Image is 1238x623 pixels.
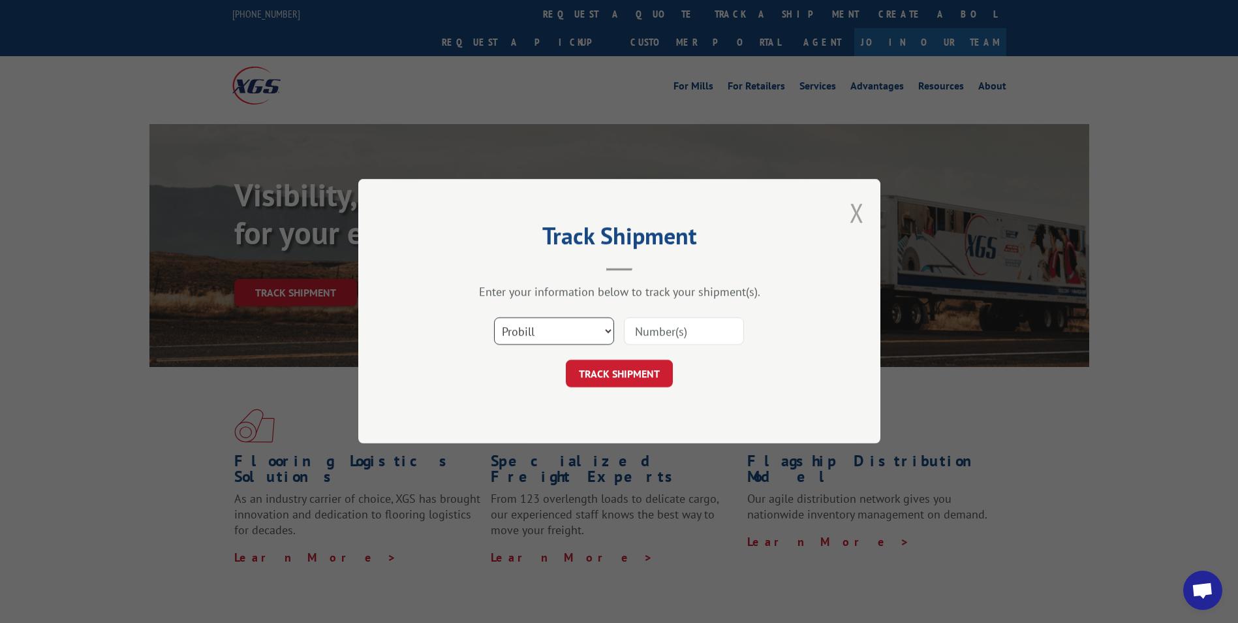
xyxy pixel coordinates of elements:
div: Open chat [1183,571,1222,610]
button: Close modal [850,195,864,230]
input: Number(s) [624,318,744,345]
div: Enter your information below to track your shipment(s). [424,285,815,300]
h2: Track Shipment [424,227,815,251]
button: TRACK SHIPMENT [566,360,673,388]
